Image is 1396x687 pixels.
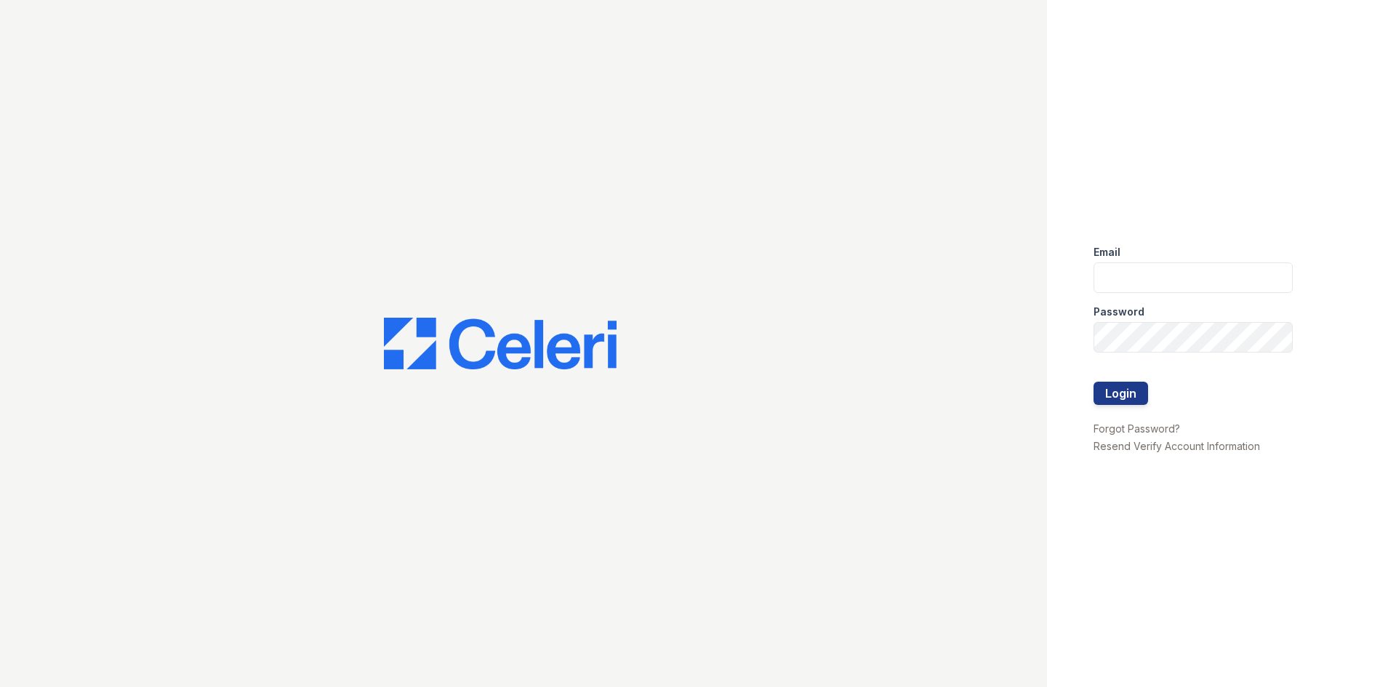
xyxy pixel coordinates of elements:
[1094,305,1144,319] label: Password
[1094,440,1260,452] a: Resend Verify Account Information
[1094,422,1180,435] a: Forgot Password?
[1094,245,1120,260] label: Email
[384,318,617,370] img: CE_Logo_Blue-a8612792a0a2168367f1c8372b55b34899dd931a85d93a1a3d3e32e68fde9ad4.png
[1094,382,1148,405] button: Login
